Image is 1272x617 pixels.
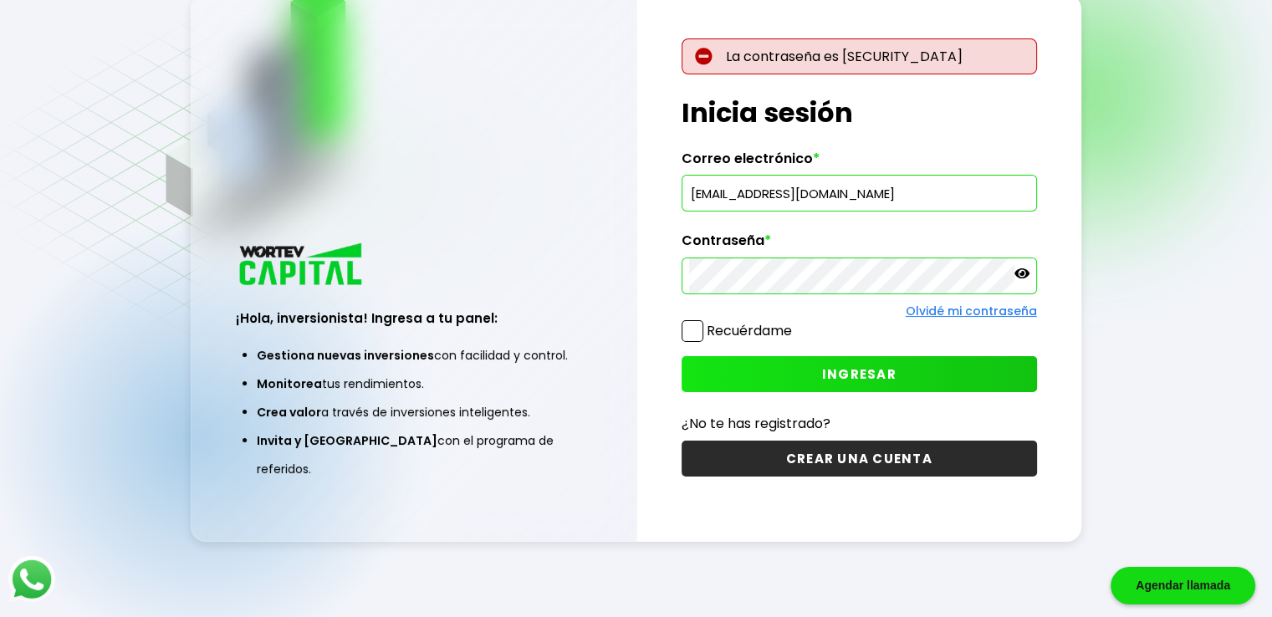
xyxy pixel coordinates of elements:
[906,303,1037,319] a: Olvidé mi contraseña
[257,426,570,483] li: con el programa de referidos.
[1111,567,1255,604] div: Agendar llamada
[707,321,792,340] label: Recuérdame
[689,176,1029,211] input: hola@wortev.capital
[8,556,55,603] img: logos_whatsapp-icon.242b2217.svg
[822,365,897,383] span: INGRESAR
[695,48,713,65] img: error-circle.027baa21.svg
[257,341,570,370] li: con facilidad y control.
[257,375,322,392] span: Monitorea
[682,150,1037,176] label: Correo electrónico
[257,370,570,398] li: tus rendimientos.
[682,38,1037,74] p: La contraseña es [SECURITY_DATA]
[257,398,570,426] li: a través de inversiones inteligentes.
[257,404,321,421] span: Crea valor
[682,441,1037,477] button: CREAR UNA CUENTA
[236,241,368,290] img: logo_wortev_capital
[257,432,437,449] span: Invita y [GEOGRAPHIC_DATA]
[682,232,1037,258] label: Contraseña
[257,347,434,364] span: Gestiona nuevas inversiones
[682,413,1037,434] p: ¿No te has registrado?
[682,413,1037,477] a: ¿No te has registrado?CREAR UNA CUENTA
[682,93,1037,133] h1: Inicia sesión
[236,308,591,328] h3: ¡Hola, inversionista! Ingresa a tu panel:
[682,356,1037,392] button: INGRESAR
